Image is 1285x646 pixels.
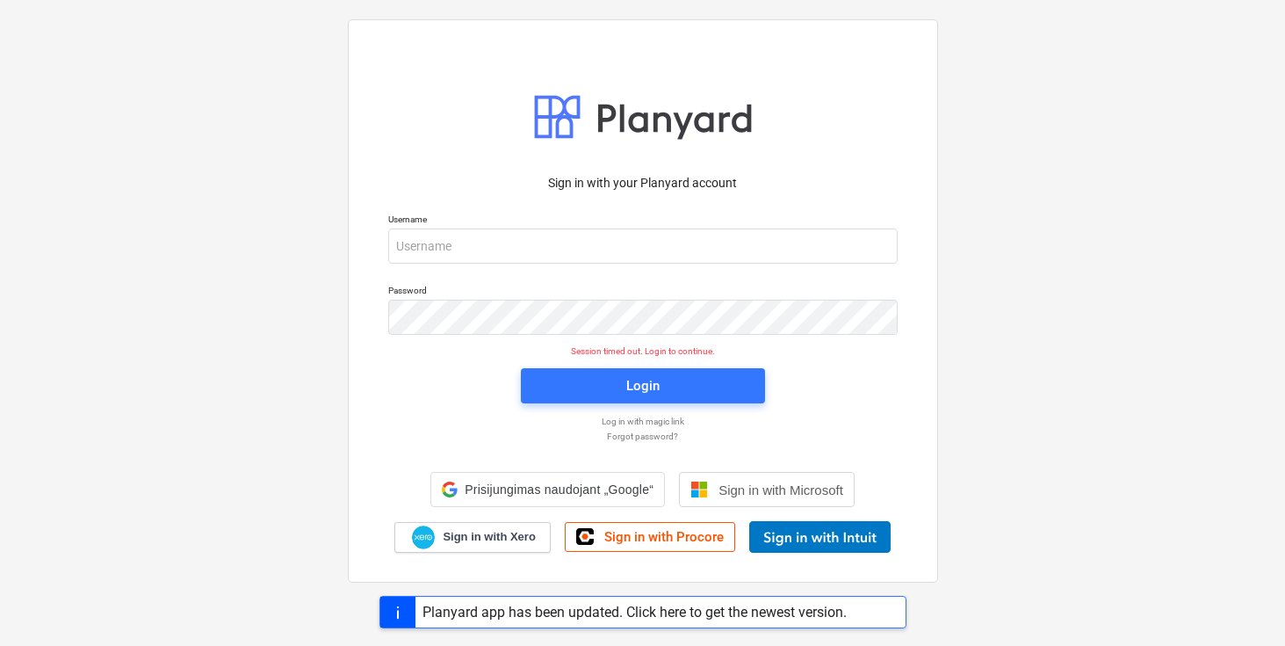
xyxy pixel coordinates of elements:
input: Username [388,229,898,264]
img: Microsoft logo [690,481,708,498]
img: Xero logo [412,526,435,549]
span: Sign in with Procore [604,529,724,545]
i: keyboard_arrow_down [645,594,666,615]
span: Prisijungimas naudojant „Google“ [465,483,653,497]
p: Password [388,285,898,300]
p: Sign in with your Planyard account [388,174,898,192]
p: Session timed out. Login to continue. [378,345,908,357]
span: Sign in with Microsoft [718,483,843,497]
div: Prisijungimas naudojant „Google“ [430,472,665,507]
div: Login [626,374,660,397]
span: Sign in with Xero [443,529,535,545]
a: Sign in with Procore [565,522,735,552]
button: Login [521,368,765,403]
p: Username [388,214,898,229]
a: Sign in with Xero [394,522,551,553]
a: Forgot password? [379,431,906,442]
div: Planyard app has been updated. Click here to get the newest version. [422,604,847,621]
a: Log in with magic link [379,416,906,427]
